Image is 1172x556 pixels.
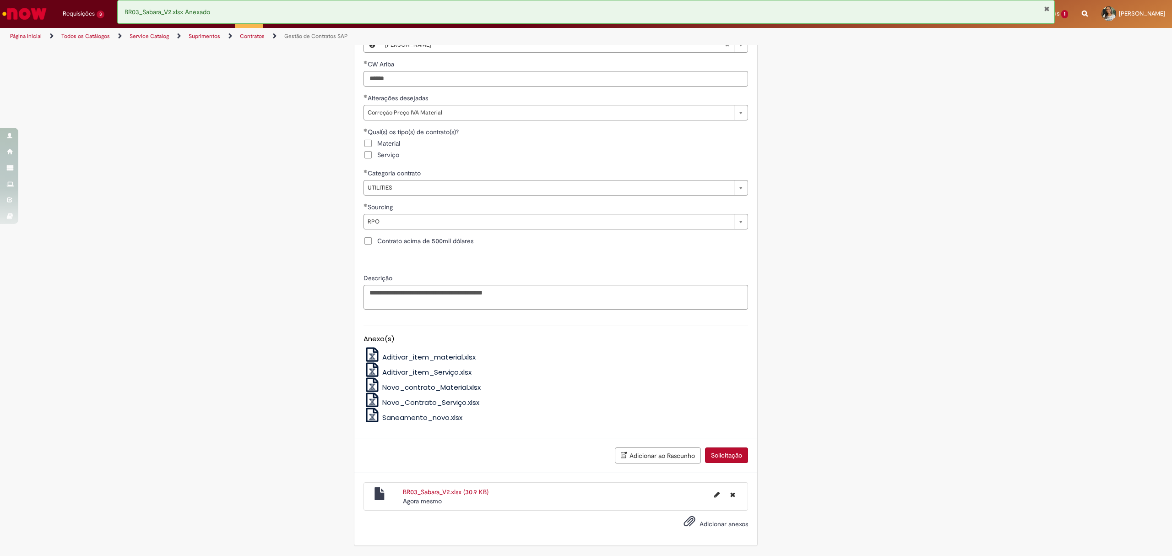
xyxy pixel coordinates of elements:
[364,285,748,310] textarea: Descrição
[364,94,368,98] span: Obrigatório Preenchido
[10,33,42,40] a: Página inicial
[364,382,481,392] a: Novo_contrato_Material.xlsx
[368,180,729,195] span: UTILITIES
[364,38,380,52] button: Nome do gestor, Visualizar este registro Igor Cecato
[364,169,368,173] span: Obrigatório Preenchido
[368,105,729,120] span: Correção Preço IVA Material
[382,382,481,392] span: Novo_contrato_Material.xlsx
[382,352,476,362] span: Aditivar_item_material.xlsx
[377,150,399,159] span: Serviço
[403,497,442,505] time: 29/09/2025 16:28:02
[240,33,265,40] a: Contratos
[364,274,394,282] span: Descrição
[364,367,472,377] a: Aditivar_item_Serviço.xlsx
[705,447,748,463] button: Solicitação
[364,60,368,64] span: Obrigatório Preenchido
[377,139,400,148] span: Material
[380,38,748,52] a: [PERSON_NAME]Limpar campo Nome do gestor
[720,38,734,52] abbr: Limpar campo Nome do gestor
[615,447,701,463] button: Adicionar ao Rascunho
[364,128,368,132] span: Obrigatório Preenchido
[681,513,698,534] button: Adicionar anexos
[61,33,110,40] a: Todos os Catálogos
[403,497,442,505] span: Agora mesmo
[97,11,104,18] span: 3
[364,352,476,362] a: Aditivar_item_material.xlsx
[709,487,725,502] button: Editar nome de arquivo BR03_Sabara_V2.xlsx
[725,487,741,502] button: Excluir BR03_Sabara_V2.xlsx
[1,5,48,23] img: ServiceNow
[189,33,220,40] a: Suprimentos
[284,33,347,40] a: Gestão de Contratos SAP
[368,60,396,68] span: CW Ariba
[1119,10,1165,17] span: [PERSON_NAME]
[7,28,775,45] ul: Trilhas de página
[364,413,463,422] a: Saneamento_novo.xlsx
[368,169,423,177] span: Categoria contrato
[63,9,95,18] span: Requisições
[368,94,430,102] span: Alterações desejadas
[364,71,748,87] input: CW Ariba
[1061,10,1068,18] span: 1
[1044,5,1050,12] button: Fechar Notificação
[125,8,210,16] span: BR03_Sabara_V2.xlsx Anexado
[368,214,729,229] span: RPO
[377,236,473,245] span: Contrato acima de 500mil dólares
[130,33,169,40] a: Service Catalog
[382,413,462,422] span: Saneamento_novo.xlsx
[385,38,725,52] span: [PERSON_NAME]
[700,520,748,528] span: Adicionar anexos
[364,203,368,207] span: Obrigatório Preenchido
[368,128,461,136] span: Qual(s) os tipo(s) de contrato(s)?
[364,398,480,407] a: Novo_Contrato_Serviço.xlsx
[364,335,748,343] h5: Anexo(s)
[382,367,472,377] span: Aditivar_item_Serviço.xlsx
[382,398,479,407] span: Novo_Contrato_Serviço.xlsx
[368,203,395,211] span: Sourcing
[403,488,488,496] a: BR03_Sabara_V2.xlsx (30.9 KB)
